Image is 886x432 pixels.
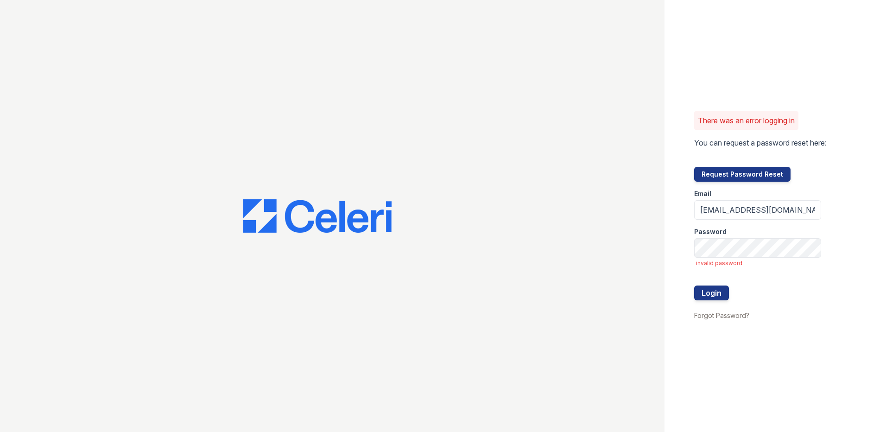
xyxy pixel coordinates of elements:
[694,227,727,236] label: Password
[696,260,821,267] span: invalid password
[698,115,795,126] p: There was an error logging in
[694,167,791,182] button: Request Password Reset
[694,311,749,319] a: Forgot Password?
[694,189,711,198] label: Email
[243,199,392,233] img: CE_Logo_Blue-a8612792a0a2168367f1c8372b55b34899dd931a85d93a1a3d3e32e68fde9ad4.png
[694,137,827,148] p: You can request a password reset here:
[694,286,729,300] button: Login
